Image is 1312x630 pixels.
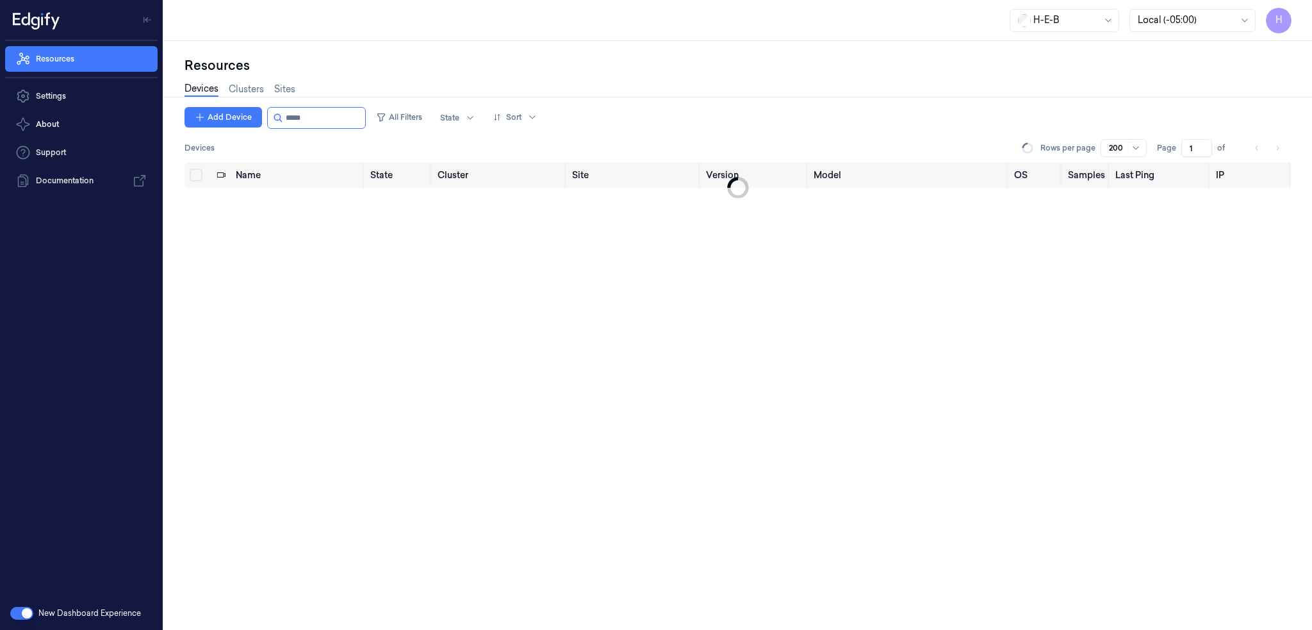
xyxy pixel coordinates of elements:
[365,162,432,188] th: State
[1063,162,1110,188] th: Samples
[1248,139,1286,157] nav: pagination
[701,162,808,188] th: Version
[184,56,1291,74] div: Resources
[1266,8,1291,33] button: H
[184,142,215,154] span: Devices
[274,83,295,96] a: Sites
[5,140,158,165] a: Support
[1211,162,1291,188] th: IP
[1157,142,1176,154] span: Page
[5,112,158,137] button: About
[137,10,158,30] button: Toggle Navigation
[184,82,218,97] a: Devices
[808,162,1009,188] th: Model
[5,83,158,109] a: Settings
[371,107,427,128] button: All Filters
[229,83,264,96] a: Clusters
[432,162,567,188] th: Cluster
[1217,142,1238,154] span: of
[231,162,365,188] th: Name
[1009,162,1063,188] th: OS
[5,46,158,72] a: Resources
[184,107,262,128] button: Add Device
[190,169,202,181] button: Select all
[1110,162,1211,188] th: Last Ping
[5,168,158,194] a: Documentation
[567,162,701,188] th: Site
[1040,142,1095,154] p: Rows per page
